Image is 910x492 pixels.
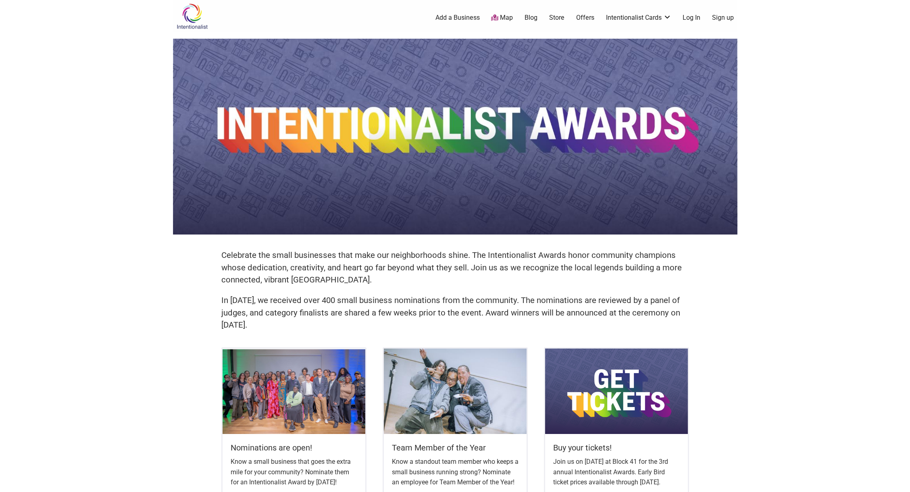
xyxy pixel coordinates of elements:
[221,249,689,286] p: Celebrate the small businesses that make our neighborhoods shine. The Intentionalist Awards honor...
[392,457,519,488] p: Know a standout team member who keeps a small business running strong? Nominate an employee for T...
[231,457,357,488] p: Know a small business that goes the extra mile for your community? Nominate them for an Intention...
[221,294,689,331] p: In [DATE], we received over 400 small business nominations from the community. The nominations ar...
[525,13,537,22] a: Blog
[491,13,513,23] a: Map
[392,442,519,453] h5: Team Member of the Year
[606,13,671,22] a: Intentionalist Cards
[553,457,680,488] p: Join us on [DATE] at Block 41 for the 3rd annual Intentionalist Awards. Early Bird ticket prices ...
[435,13,480,22] a: Add a Business
[231,442,357,453] h5: Nominations are open!
[173,3,211,29] img: Intentionalist
[549,13,564,22] a: Store
[553,442,680,453] h5: Buy your tickets!
[576,13,594,22] a: Offers
[712,13,734,22] a: Sign up
[683,13,700,22] a: Log In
